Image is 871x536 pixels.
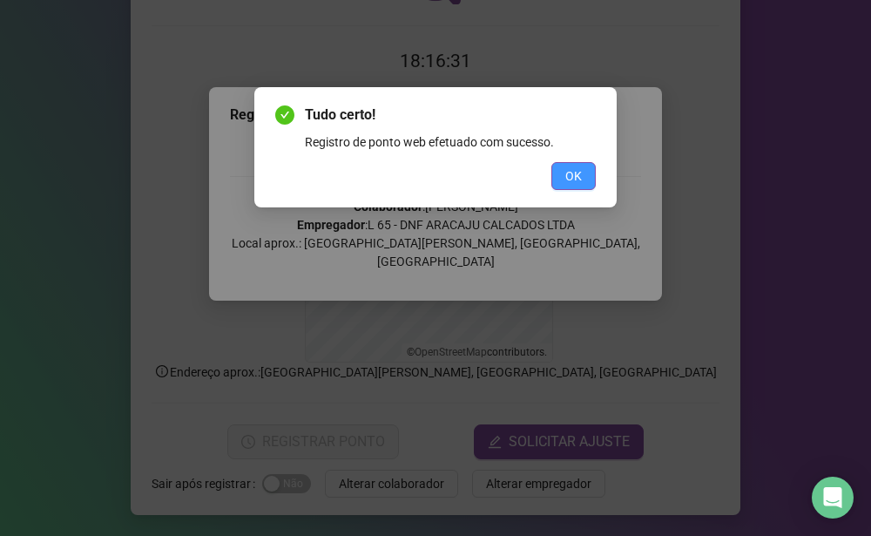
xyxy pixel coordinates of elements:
[305,105,596,126] span: Tudo certo!
[305,132,596,152] div: Registro de ponto web efetuado com sucesso.
[565,166,582,186] span: OK
[812,477,854,519] div: Open Intercom Messenger
[275,105,294,125] span: check-circle
[551,162,596,190] button: OK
